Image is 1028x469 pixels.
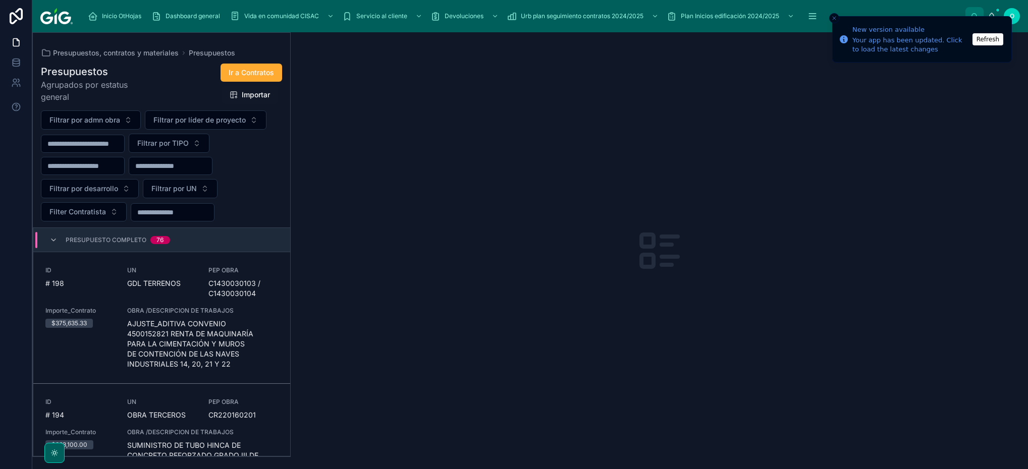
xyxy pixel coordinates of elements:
a: ID# 198UNGDL TERRENOSPEP OBRAC1430030103 / C1430030104Importe_Contrato$375,635.33OBRA /DESCRIPCIO... [33,252,290,384]
span: Servicio al cliente [356,12,407,20]
a: Urb plan seguimiento contratos 2024/2025 [504,7,664,25]
span: OBRA /DESCRIPCION DE TRABAJOS [127,307,278,315]
span: ID [45,266,115,274]
span: O [1010,12,1014,20]
a: Vida en comunidad CISAC [227,7,339,25]
a: Dashboard general [148,7,227,25]
span: Importar [242,90,270,100]
span: Agrupados por estatus general [41,79,153,103]
span: Presupuesto Completo [66,236,146,244]
span: CR220160201 [208,410,278,420]
a: Plan Inicios edificación 2024/2025 [664,7,799,25]
span: ID [45,398,115,406]
span: Dashboard general [166,12,220,20]
button: Select Button [41,179,139,198]
span: Presupuestos, contratos y materiales [53,48,179,58]
span: Inicio OtHojas [102,12,141,20]
span: Importe_Contrato [45,428,115,436]
button: Select Button [129,134,209,153]
a: Servicio al cliente [339,7,427,25]
span: PEP OBRA [208,398,278,406]
div: Your app has been updated. Click to load the latest changes [852,36,969,54]
span: Filtrar por admn obra [49,115,120,125]
a: Inicio OtHojas [85,7,148,25]
button: Ir a Contratos [221,64,282,82]
div: $863,100.00 [51,440,87,449]
span: # 198 [45,278,115,288]
a: Presupuestos, contratos y materiales [41,48,179,58]
div: 76 [156,236,164,244]
button: Select Button [143,179,218,198]
button: Select Button [41,202,127,221]
span: # 194 [45,410,115,420]
span: GDL TERRENOS [127,278,181,288]
span: Plan Inicios edificación 2024/2025 [681,12,779,20]
button: Importar [222,86,278,104]
span: AJUSTE_ADITIVA CONVENIO 4500152821 RENTA DE MAQUINARÍA PARA LA CIMENTACIÓN Y MUROS DE CONTENCIÓN ... [127,319,278,369]
span: Ir a Contratos [229,68,274,78]
span: OBRA TERCEROS [127,410,186,420]
h1: Presupuestos [41,65,153,79]
a: Devoluciones [427,7,504,25]
span: Vida en comunidad CISAC [244,12,319,20]
span: Filtrar por desarrollo [49,184,118,194]
button: Select Button [41,110,141,130]
span: UN [127,398,197,406]
a: Presupuestos [189,48,235,58]
span: OBRA /DESCRIPCION DE TRABAJOS [127,428,278,436]
span: Filtrar por UN [151,184,197,194]
button: Refresh [972,33,1003,45]
span: Filtrar por TIPO [137,138,189,148]
button: Close toast [829,13,839,23]
button: Select Button [145,110,266,130]
img: App logo [40,8,73,24]
span: Filtrar por líder de proyecto [153,115,246,125]
div: New version available [852,25,969,35]
span: C1430030103 / C1430030104 [208,278,278,299]
span: Urb plan seguimiento contratos 2024/2025 [521,12,643,20]
span: Filter Contratista [49,207,106,217]
span: UN [127,266,197,274]
div: $375,635.33 [51,319,87,328]
span: PEP OBRA [208,266,278,274]
span: Importe_Contrato [45,307,115,315]
div: scrollable content [81,5,965,27]
span: Devoluciones [445,12,483,20]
